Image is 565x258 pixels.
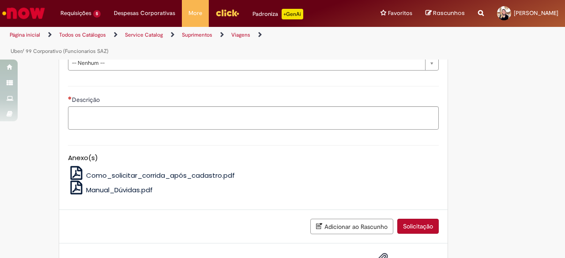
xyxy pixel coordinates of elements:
[188,9,202,18] span: More
[72,96,102,104] span: Descrição
[433,9,465,17] span: Rascunhos
[215,6,239,19] img: click_logo_yellow_360x200.png
[11,48,109,55] a: Uber/ 99 Corporativo (Funcionarios SAZ)
[182,31,212,38] a: Suprimentos
[86,185,153,194] span: Manual_Dúvidas.pdf
[514,9,558,17] span: [PERSON_NAME]
[68,171,235,180] a: Como_solicitar_corrida_após_cadastro.pdf
[68,96,72,100] span: Necessários
[86,171,235,180] span: Como_solicitar_corrida_após_cadastro.pdf
[93,10,101,18] span: 5
[68,185,153,194] a: Manual_Dúvidas.pdf
[68,154,439,162] h5: Anexo(s)
[114,9,175,18] span: Despesas Corporativas
[252,9,303,19] div: Padroniza
[10,31,40,38] a: Página inicial
[72,56,421,70] span: -- Nenhum --
[231,31,250,38] a: Viagens
[282,9,303,19] p: +GenAi
[68,106,439,130] textarea: Descrição
[426,9,465,18] a: Rascunhos
[1,4,46,22] img: ServiceNow
[388,9,412,18] span: Favoritos
[397,219,439,234] button: Solicitação
[60,9,91,18] span: Requisições
[7,27,370,60] ul: Trilhas de página
[310,219,393,234] button: Adicionar ao Rascunho
[59,31,106,38] a: Todos os Catálogos
[125,31,163,38] a: Service Catalog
